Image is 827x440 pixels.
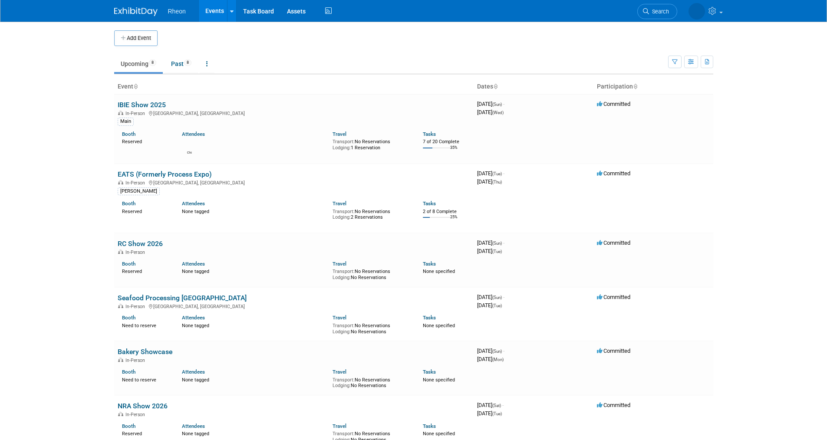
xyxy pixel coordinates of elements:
[333,375,410,389] div: No Reservations No Reservations
[118,358,123,362] img: In-Person Event
[114,79,474,94] th: Event
[503,170,504,177] span: -
[185,139,195,150] img: Chi Muir
[125,412,148,417] span: In-Person
[477,101,504,107] span: [DATE]
[333,329,351,335] span: Lodging:
[182,429,326,437] div: None tagged
[182,261,205,267] a: Attendees
[333,423,346,429] a: Travel
[477,356,504,362] span: [DATE]
[118,179,470,186] div: [GEOGRAPHIC_DATA], [GEOGRAPHIC_DATA]
[333,261,346,267] a: Travel
[477,109,504,115] span: [DATE]
[492,357,504,362] span: (Mon)
[114,56,163,72] a: Upcoming8
[333,383,351,388] span: Lodging:
[333,145,351,151] span: Lodging:
[423,315,436,321] a: Tasks
[633,83,637,90] a: Sort by Participation Type
[118,250,123,254] img: In-Person Event
[333,131,346,137] a: Travel
[118,402,168,410] a: NRA Show 2026
[118,348,172,356] a: Bakery Showcase
[133,83,138,90] a: Sort by Event Name
[122,261,135,267] a: Booth
[492,110,504,115] span: (Wed)
[182,207,326,215] div: None tagged
[492,249,502,254] span: (Tue)
[125,111,148,116] span: In-Person
[333,431,355,437] span: Transport:
[122,200,135,207] a: Booth
[118,118,134,125] div: Main
[333,275,351,280] span: Lodging:
[182,267,326,275] div: None tagged
[502,402,504,408] span: -
[118,109,470,116] div: [GEOGRAPHIC_DATA], [GEOGRAPHIC_DATA]
[182,423,205,429] a: Attendees
[333,267,410,280] div: No Reservations No Reservations
[118,180,123,184] img: In-Person Event
[333,321,410,335] div: No Reservations No Reservations
[168,8,186,15] span: Rheon
[503,101,504,107] span: -
[477,294,504,300] span: [DATE]
[597,402,630,408] span: Committed
[492,295,502,300] span: (Sun)
[477,302,502,309] span: [DATE]
[125,304,148,309] span: In-Person
[423,131,436,137] a: Tasks
[423,139,470,145] div: 7 of 20 Complete
[503,240,504,246] span: -
[477,402,504,408] span: [DATE]
[450,215,458,227] td: 25%
[597,170,630,177] span: Committed
[597,294,630,300] span: Committed
[122,369,135,375] a: Booth
[492,102,502,107] span: (Sun)
[492,303,502,308] span: (Tue)
[118,111,123,115] img: In-Person Event
[122,429,169,437] div: Reserved
[182,131,205,137] a: Attendees
[423,423,436,429] a: Tasks
[182,321,326,329] div: None tagged
[118,304,123,308] img: In-Person Event
[477,348,504,354] span: [DATE]
[423,323,455,328] span: None specified
[165,56,198,72] a: Past8
[333,377,355,383] span: Transport:
[333,214,351,220] span: Lodging:
[492,403,501,408] span: (Sat)
[477,248,502,254] span: [DATE]
[122,131,135,137] a: Booth
[184,150,195,155] div: Chi Muir
[118,302,470,309] div: [GEOGRAPHIC_DATA], [GEOGRAPHIC_DATA]
[450,145,458,157] td: 35%
[118,170,212,178] a: EATS (Formerly Process Expo)
[182,375,326,383] div: None tagged
[333,207,410,220] div: No Reservations 2 Reservations
[333,369,346,375] a: Travel
[333,323,355,328] span: Transport:
[118,294,247,302] a: Seafood Processing [GEOGRAPHIC_DATA]
[477,410,502,417] span: [DATE]
[333,200,346,207] a: Travel
[423,200,436,207] a: Tasks
[423,431,455,437] span: None specified
[122,375,169,383] div: Need to reserve
[333,139,355,144] span: Transport:
[125,250,148,255] span: In-Person
[474,79,593,94] th: Dates
[125,358,148,363] span: In-Person
[637,4,677,19] a: Search
[492,241,502,246] span: (Sun)
[125,180,148,186] span: In-Person
[333,315,346,321] a: Travel
[597,240,630,246] span: Committed
[477,240,504,246] span: [DATE]
[182,315,205,321] a: Attendees
[477,170,504,177] span: [DATE]
[503,348,504,354] span: -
